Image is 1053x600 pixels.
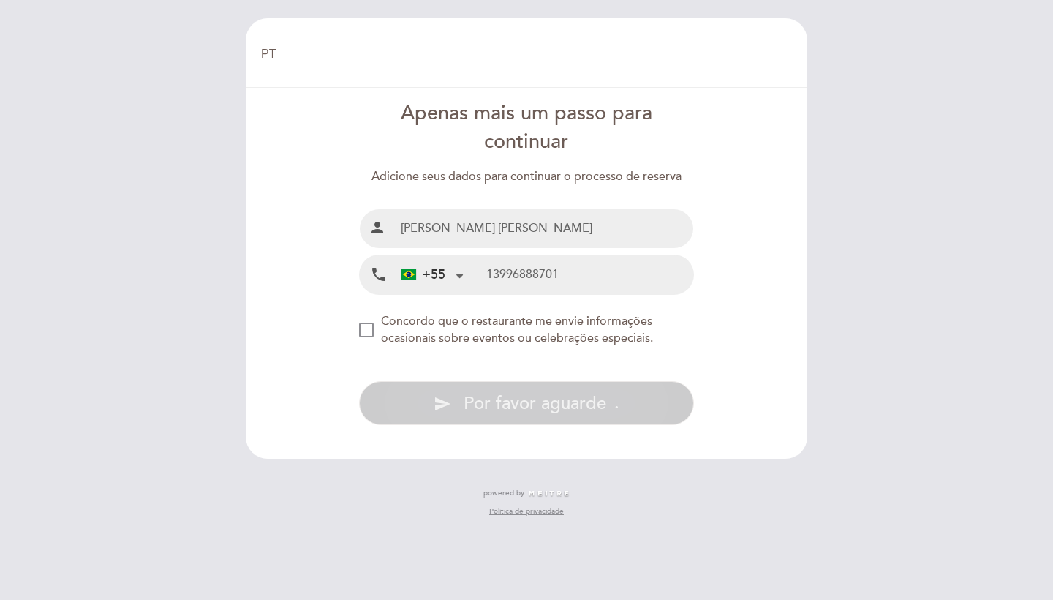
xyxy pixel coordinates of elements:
input: Telefone celular [486,255,693,294]
div: +55 [401,266,445,285]
input: Nombre e Sobrenome [395,209,694,248]
button: send Por favor aguarde [359,381,695,425]
div: Adicione seus dados para continuar o processo de reserva [359,168,695,185]
img: MEITRE [528,490,570,498]
span: Concordo que o restaurante me envie informações ocasionais sobre eventos ou celebrações especiais. [381,314,653,345]
span: powered by [483,488,524,498]
i: send [434,395,451,413]
a: powered by [483,488,570,498]
div: Brazil (Brasil): +55 [396,256,469,293]
i: local_phone [370,266,388,284]
div: Apenas mais um passo para continuar [359,100,695,157]
i: person [369,219,386,236]
md-checkbox: NEW_MODAL_AGREE_RESTAURANT_SEND_OCCASIONAL_INFO [359,313,695,347]
span: Por favor aguarde [464,393,606,414]
a: Política de privacidade [489,506,564,517]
